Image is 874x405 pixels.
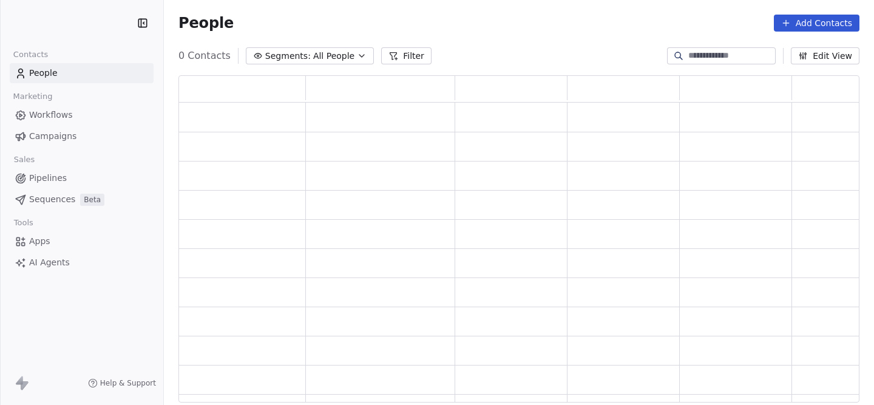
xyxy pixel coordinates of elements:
[178,49,231,63] span: 0 Contacts
[8,214,38,232] span: Tools
[791,47,859,64] button: Edit View
[10,253,154,273] a: AI Agents
[100,378,156,388] span: Help & Support
[10,168,154,188] a: Pipelines
[8,46,53,64] span: Contacts
[10,231,154,251] a: Apps
[774,15,859,32] button: Add Contacts
[80,194,104,206] span: Beta
[8,151,40,169] span: Sales
[8,87,58,106] span: Marketing
[29,256,70,269] span: AI Agents
[381,47,432,64] button: Filter
[29,109,73,121] span: Workflows
[88,378,156,388] a: Help & Support
[178,14,234,32] span: People
[10,105,154,125] a: Workflows
[10,189,154,209] a: SequencesBeta
[29,130,76,143] span: Campaigns
[265,50,311,63] span: Segments:
[313,50,354,63] span: All People
[10,126,154,146] a: Campaigns
[29,67,58,80] span: People
[29,235,50,248] span: Apps
[29,172,67,185] span: Pipelines
[29,193,75,206] span: Sequences
[10,63,154,83] a: People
